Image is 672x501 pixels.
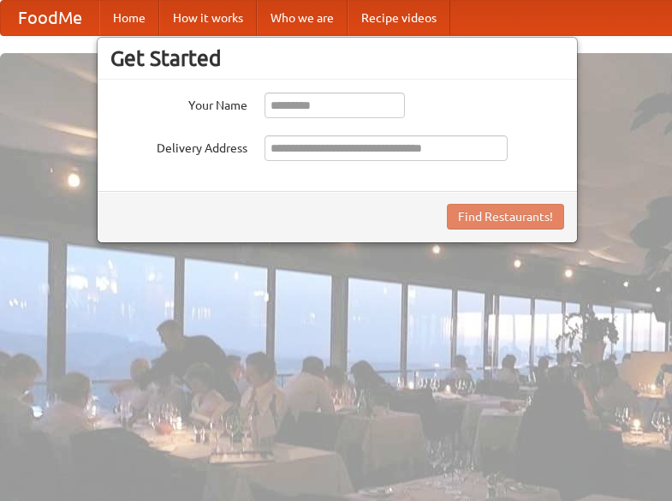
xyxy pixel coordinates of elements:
[348,1,450,35] a: Recipe videos
[110,135,247,157] label: Delivery Address
[447,204,564,230] button: Find Restaurants!
[110,92,247,114] label: Your Name
[1,1,99,35] a: FoodMe
[159,1,257,35] a: How it works
[99,1,159,35] a: Home
[110,45,564,71] h3: Get Started
[257,1,348,35] a: Who we are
